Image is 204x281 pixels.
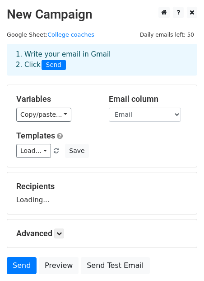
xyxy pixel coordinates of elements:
[39,257,79,274] a: Preview
[42,60,66,71] span: Send
[47,31,94,38] a: College coaches
[109,94,188,104] h5: Email column
[16,181,188,205] div: Loading...
[65,144,88,158] button: Save
[7,257,37,274] a: Send
[16,229,188,238] h5: Advanced
[137,31,197,38] a: Daily emails left: 50
[81,257,149,274] a: Send Test Email
[16,144,51,158] a: Load...
[16,108,71,122] a: Copy/paste...
[137,30,197,40] span: Daily emails left: 50
[7,7,197,22] h2: New Campaign
[9,49,195,70] div: 1. Write your email in Gmail 2. Click
[7,31,94,38] small: Google Sheet:
[16,131,55,140] a: Templates
[16,181,188,191] h5: Recipients
[16,94,95,104] h5: Variables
